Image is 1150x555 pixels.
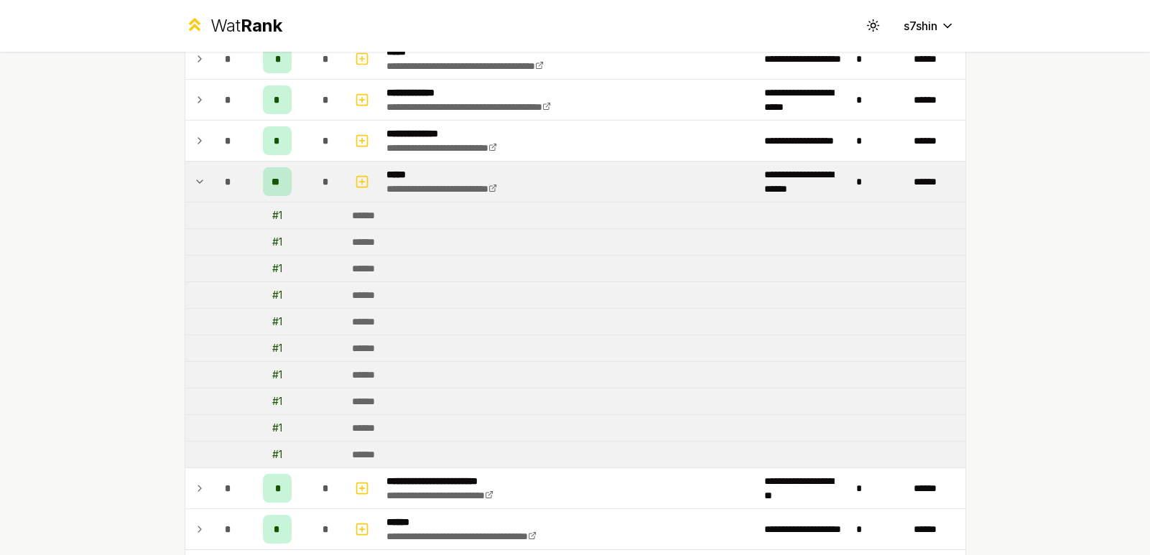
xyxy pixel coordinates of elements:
[272,447,282,462] div: # 1
[210,14,282,37] div: Wat
[272,314,282,329] div: # 1
[272,208,282,223] div: # 1
[272,421,282,435] div: # 1
[904,17,937,34] span: s7shin
[272,235,282,249] div: # 1
[272,261,282,276] div: # 1
[272,394,282,409] div: # 1
[272,288,282,302] div: # 1
[272,341,282,355] div: # 1
[241,15,282,36] span: Rank
[272,368,282,382] div: # 1
[892,13,966,39] button: s7shin
[185,14,283,37] a: WatRank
